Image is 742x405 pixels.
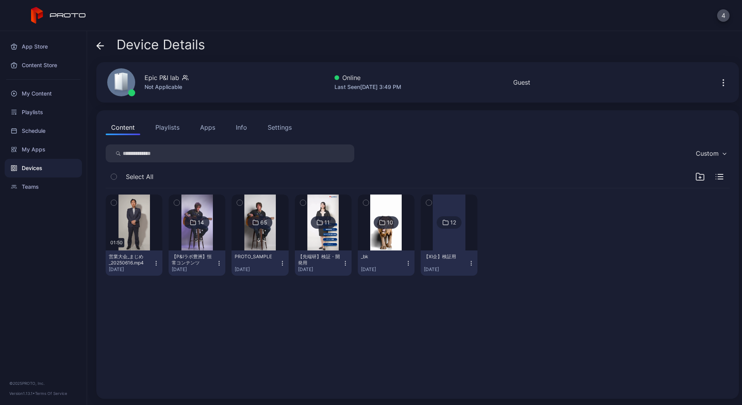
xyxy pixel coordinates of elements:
[298,266,342,273] div: [DATE]
[424,266,468,273] div: [DATE]
[236,123,247,132] div: Info
[421,250,477,276] button: 【XI企】検証用[DATE]
[5,140,82,159] a: My Apps
[106,120,140,135] button: Content
[334,82,401,92] div: Last Seen [DATE] 3:49 PM
[5,84,82,103] a: My Content
[145,82,188,92] div: Not Applicable
[235,254,277,260] div: PROTO_SAMPLE
[268,123,292,132] div: Settings
[513,78,530,87] div: Guest
[450,219,456,226] div: 12
[696,149,719,157] div: Custom
[230,120,253,135] button: Info
[9,380,77,386] div: © 2025 PROTO, Inc.
[262,120,297,135] button: Settings
[117,37,205,52] span: Device Details
[172,266,216,273] div: [DATE]
[9,391,35,396] span: Version 1.13.1 •
[169,250,225,276] button: 【P&Iラボ豊洲】恒常コンテンツ[DATE]
[298,254,341,266] div: 【先端研】検証・開発用
[358,250,415,276] button: _bk[DATE]
[5,159,82,177] a: Devices
[324,219,330,226] div: 11
[109,254,152,266] div: 営業大会_まじめ_20250616.mp4
[424,254,467,260] div: 【XI企】検証用
[145,73,179,82] div: Epic P&I lab
[5,103,82,122] a: Playlists
[717,9,730,22] button: 4
[5,37,82,56] a: App Store
[198,219,204,226] div: 14
[334,73,401,82] div: Online
[387,219,393,226] div: 10
[5,56,82,75] a: Content Store
[361,254,404,260] div: _bk
[106,250,162,276] button: 営業大会_まじめ_20250616.mp4[DATE]
[35,391,67,396] a: Terms Of Service
[5,122,82,140] a: Schedule
[109,266,153,273] div: [DATE]
[172,254,214,266] div: 【P&Iラボ豊洲】恒常コンテンツ
[295,250,352,276] button: 【先端研】検証・開発用[DATE]
[150,120,185,135] button: Playlists
[361,266,405,273] div: [DATE]
[195,120,221,135] button: Apps
[692,144,730,162] button: Custom
[260,219,267,226] div: 65
[235,266,279,273] div: [DATE]
[126,172,153,181] span: Select All
[232,250,288,276] button: PROTO_SAMPLE[DATE]
[5,177,82,196] a: Teams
